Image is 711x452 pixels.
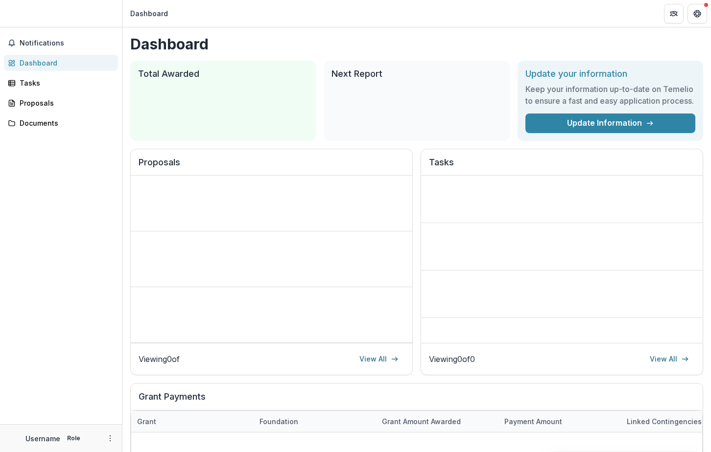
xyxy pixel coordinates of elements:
[354,351,404,367] a: View All
[525,83,695,107] h3: Keep your information up-to-date on Temelio to ensure a fast and easy application process.
[130,35,703,53] h1: Dashboard
[4,55,118,71] a: Dashboard
[4,75,118,91] a: Tasks
[138,68,308,79] h2: Total Awarded
[126,6,172,21] nav: breadcrumb
[525,113,695,133] a: Update Information
[25,433,60,444] p: Username
[139,391,695,410] h2: Grant Payments
[664,4,684,23] button: Partners
[4,35,118,51] button: Notifications
[4,95,118,111] a: Proposals
[429,157,695,176] h2: Tasks
[20,58,110,68] div: Dashboard
[687,4,707,23] button: Get Help
[525,68,695,79] h2: Update your information
[4,115,118,131] a: Documents
[139,353,180,365] p: Viewing 0 of
[20,98,110,108] div: Proposals
[644,351,695,367] a: View All
[332,68,501,79] h2: Next Report
[130,8,168,19] div: Dashboard
[20,78,110,88] div: Tasks
[64,434,83,443] p: Role
[20,118,110,128] div: Documents
[104,432,116,444] button: More
[139,157,404,176] h2: Proposals
[20,39,114,47] span: Notifications
[429,353,475,365] p: Viewing 0 of 0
